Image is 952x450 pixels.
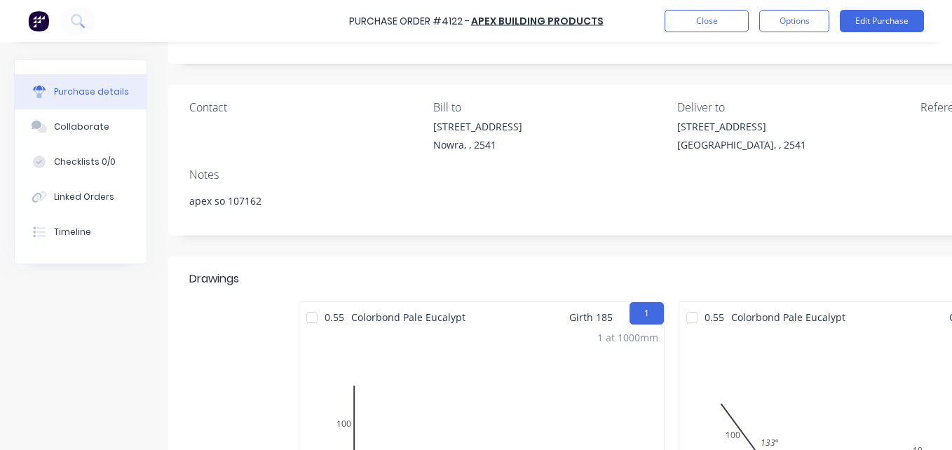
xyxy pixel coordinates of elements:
button: Edit Purchase [840,10,924,32]
button: Purchase details [15,74,147,109]
div: Bill to [433,99,667,116]
div: [STREET_ADDRESS] [677,119,806,134]
div: Linked Orders [54,191,114,203]
div: Drawings [189,271,395,287]
div: Purchase details [54,86,129,98]
span: Pale Eucalypt [403,311,465,324]
button: Linked Orders [15,179,147,214]
div: Collaborate [54,121,109,133]
button: Options [759,10,829,32]
div: Nowra, , 2541 [433,137,522,152]
div: Contact [189,99,423,116]
span: 0.55 [318,310,351,325]
button: Collaborate [15,109,147,144]
button: 1 [630,302,664,325]
div: [GEOGRAPHIC_DATA], , 2541 [677,137,806,152]
div: 1 at 1000mm [597,330,658,345]
span: Pale Eucalypt [783,311,845,324]
div: Checklists 0/0 [54,156,116,168]
span: Colorbond [731,311,780,324]
div: [STREET_ADDRESS] [433,119,522,134]
span: Girth 185 [569,310,613,325]
div: Purchase Order #4122 - [349,14,470,29]
button: Close [665,10,749,32]
span: 0.55 [698,310,731,325]
img: Factory [28,11,49,32]
a: Apex Building Products [471,14,604,28]
button: Timeline [15,214,147,250]
div: Timeline [54,226,91,238]
span: Colorbond [351,311,400,324]
button: Checklists 0/0 [15,144,147,179]
div: Deliver to [677,99,911,116]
